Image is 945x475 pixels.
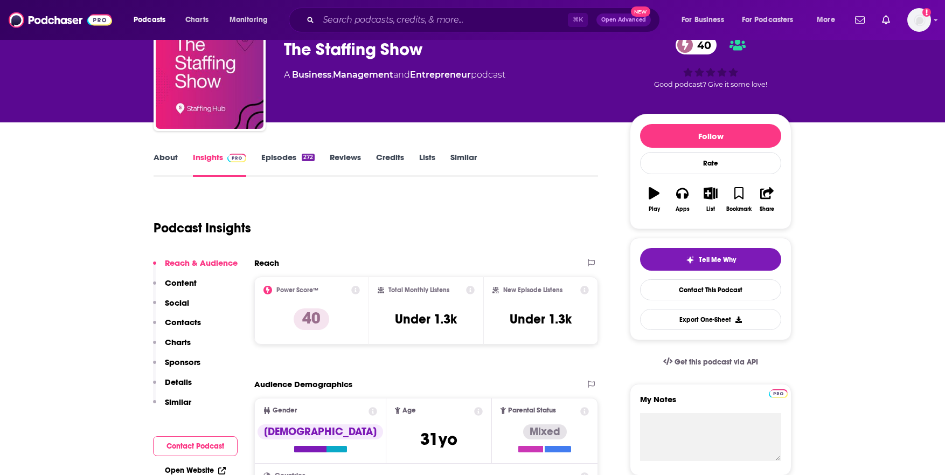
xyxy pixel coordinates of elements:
[153,337,191,357] button: Charts
[331,70,333,80] span: ,
[655,349,767,375] a: Get this podcast via API
[178,11,215,29] a: Charts
[907,8,931,32] span: Logged in as kgolds
[878,11,894,29] a: Show notifications dropdown
[153,317,201,337] button: Contacts
[284,68,505,81] div: A podcast
[510,311,572,327] h3: Under 1.3k
[654,80,767,88] span: Good podcast? Give it some love!
[668,180,696,219] button: Apps
[769,389,788,398] img: Podchaser Pro
[640,152,781,174] div: Rate
[153,436,238,456] button: Contact Podcast
[630,29,791,95] div: 40Good podcast? Give it some love!
[640,124,781,148] button: Follow
[318,11,568,29] input: Search podcasts, credits, & more...
[165,278,197,288] p: Content
[395,311,457,327] h3: Under 1.3k
[153,377,192,397] button: Details
[907,8,931,32] button: Show profile menu
[154,152,178,177] a: About
[299,8,670,32] div: Search podcasts, credits, & more...
[333,70,393,80] a: Management
[508,407,556,414] span: Parental Status
[503,286,562,294] h2: New Episode Listens
[596,13,651,26] button: Open AdvancedNew
[922,8,931,17] svg: Add a profile image
[273,407,297,414] span: Gender
[742,12,794,27] span: For Podcasters
[222,11,282,29] button: open menu
[376,152,404,177] a: Credits
[601,17,646,23] span: Open Advanced
[165,397,191,407] p: Similar
[817,12,835,27] span: More
[261,152,315,177] a: Episodes272
[419,152,435,177] a: Lists
[725,180,753,219] button: Bookmark
[330,152,361,177] a: Reviews
[726,206,752,212] div: Bookmark
[640,279,781,300] a: Contact This Podcast
[153,397,191,417] button: Similar
[640,248,781,271] button: tell me why sparkleTell Me Why
[258,424,383,439] div: [DEMOGRAPHIC_DATA]
[640,309,781,330] button: Export One-Sheet
[676,36,717,54] a: 40
[165,357,200,367] p: Sponsors
[735,11,809,29] button: open menu
[302,154,315,161] div: 272
[410,70,471,80] a: Entrepreneur
[165,466,226,475] a: Open Website
[402,407,416,414] span: Age
[706,206,715,212] div: List
[760,206,774,212] div: Share
[254,258,279,268] h2: Reach
[851,11,869,29] a: Show notifications dropdown
[254,379,352,389] h2: Audience Demographics
[523,424,567,439] div: Mixed
[165,298,189,308] p: Social
[153,298,189,318] button: Social
[156,21,263,129] img: The Staffing Show
[9,10,112,30] img: Podchaser - Follow, Share and Rate Podcasts
[388,286,449,294] h2: Total Monthly Listens
[420,429,457,450] span: 31 yo
[686,256,694,264] img: tell me why sparkle
[568,13,588,27] span: ⌘ K
[676,206,690,212] div: Apps
[699,256,736,264] span: Tell Me Why
[153,258,238,278] button: Reach & Audience
[907,8,931,32] img: User Profile
[165,337,191,347] p: Charts
[153,278,197,298] button: Content
[682,12,724,27] span: For Business
[640,180,668,219] button: Play
[292,70,331,80] a: Business
[631,6,650,17] span: New
[153,357,200,377] button: Sponsors
[697,180,725,219] button: List
[185,12,209,27] span: Charts
[230,12,268,27] span: Monitoring
[165,317,201,327] p: Contacts
[686,36,717,54] span: 40
[393,70,410,80] span: and
[193,152,246,177] a: InsightsPodchaser Pro
[165,258,238,268] p: Reach & Audience
[649,206,660,212] div: Play
[165,377,192,387] p: Details
[640,394,781,413] label: My Notes
[769,388,788,398] a: Pro website
[294,308,329,330] p: 40
[675,357,758,367] span: Get this podcast via API
[809,11,849,29] button: open menu
[227,154,246,162] img: Podchaser Pro
[450,152,477,177] a: Similar
[674,11,738,29] button: open menu
[134,12,165,27] span: Podcasts
[276,286,318,294] h2: Power Score™
[126,11,179,29] button: open menu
